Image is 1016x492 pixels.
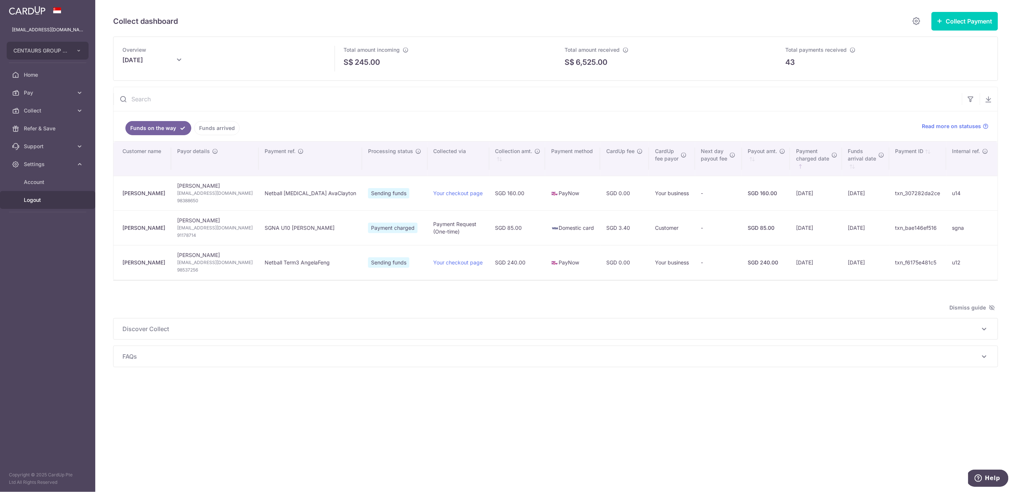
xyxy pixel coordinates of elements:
td: SGD 160.00 [489,176,546,210]
th: Payment ref. [259,142,362,176]
input: Search [114,87,962,111]
span: 98537256 [177,266,253,274]
td: Domestic card [545,210,600,245]
td: PayNow [545,176,600,210]
span: Account [24,178,73,186]
td: [DATE] [790,176,842,210]
td: SGD 240.00 [489,245,546,280]
th: Collected via [428,142,489,176]
a: Read more on statuses [922,123,989,130]
span: Sending funds [368,188,409,199]
p: 245.00 [355,57,380,68]
th: Payment method [545,142,600,176]
img: CardUp [9,6,45,15]
td: [DATE] [842,245,889,280]
span: Help [17,5,32,12]
td: [PERSON_NAME] [171,176,259,210]
iframe: Opens a widget where you can find more information [968,470,1009,488]
span: Discover Collect [122,324,980,333]
span: Total amount received [565,47,620,53]
span: Logout [24,196,73,204]
td: Payment Request (One-time) [428,210,489,245]
a: Your checkout page [434,190,483,196]
span: CENTAURS GROUP PRIVATE LIMITED [13,47,68,54]
td: - [695,210,742,245]
span: Overview [122,47,146,53]
a: Your checkout page [434,259,483,266]
p: Discover Collect [122,324,989,333]
img: paynow-md-4fe65508ce96feda548756c5ee0e473c78d4820b8ea51387c6e4ad89e58a5e61.png [551,190,559,197]
span: [EMAIL_ADDRESS][DOMAIN_NAME] [177,190,253,197]
td: Netball Term3 AngelaFeng [259,245,362,280]
span: Payment ref. [265,147,295,155]
td: u12 [946,245,998,280]
th: Processing status [362,142,428,176]
p: 43 [786,57,795,68]
div: SGD 240.00 [748,259,785,266]
span: Home [24,71,73,79]
span: FAQs [122,352,980,361]
td: - [695,176,742,210]
span: Read more on statuses [922,123,981,130]
span: Pay [24,89,73,96]
span: Payor details [177,147,210,155]
td: txn_307282da2ce [889,176,947,210]
th: Payor details [171,142,259,176]
span: Dismiss guide [950,303,995,312]
div: [PERSON_NAME] [122,190,165,197]
td: sgna [946,210,998,245]
td: Your business [649,176,695,210]
span: Payment charged [368,223,418,233]
img: visa-sm-192604c4577d2d35970c8ed26b86981c2741ebd56154ab54ad91a526f0f24972.png [551,225,559,232]
span: Processing status [368,147,413,155]
p: [EMAIL_ADDRESS][DOMAIN_NAME] [12,26,83,34]
td: Your business [649,245,695,280]
td: SGD 3.40 [600,210,649,245]
span: Internal ref. [952,147,980,155]
td: SGD 0.00 [600,176,649,210]
td: u14 [946,176,998,210]
span: Total amount incoming [344,47,400,53]
span: CardUp fee payor [655,147,678,162]
td: [PERSON_NAME] [171,245,259,280]
span: Settings [24,161,73,168]
td: [DATE] [790,245,842,280]
span: Funds arrival date [848,147,876,162]
div: SGD 85.00 [748,224,785,232]
p: 6,525.00 [576,57,607,68]
span: Collection amt. [495,147,533,155]
div: [PERSON_NAME] [122,259,165,266]
span: Next day payout fee [701,147,728,162]
td: [DATE] [790,210,842,245]
td: [DATE] [842,176,889,210]
span: 98388650 [177,197,253,204]
a: Funds on the way [125,121,191,135]
span: Payment charged date [796,147,829,162]
td: - [695,245,742,280]
button: Collect Payment [932,12,998,31]
td: [PERSON_NAME] [171,210,259,245]
span: Total payments received [786,47,847,53]
p: FAQs [122,352,989,361]
th: Paymentcharged date : activate to sort column ascending [790,142,842,176]
span: Sending funds [368,257,409,268]
td: Customer [649,210,695,245]
span: S$ [344,57,353,68]
span: Collect [24,107,73,114]
span: Support [24,143,73,150]
td: Netball [MEDICAL_DATA] AvaClayton [259,176,362,210]
th: Internal ref. [946,142,998,176]
span: [EMAIL_ADDRESS][DOMAIN_NAME] [177,224,253,232]
td: txn_bae146ef516 [889,210,947,245]
th: Collection amt. : activate to sort column ascending [489,142,546,176]
td: txn_f6175e481c5 [889,245,947,280]
span: [EMAIL_ADDRESS][DOMAIN_NAME] [177,259,253,266]
span: Refer & Save [24,125,73,132]
th: CardUpfee payor [649,142,695,176]
td: SGD 85.00 [489,210,546,245]
th: Fundsarrival date : activate to sort column ascending [842,142,889,176]
span: 91178714 [177,232,253,239]
img: paynow-md-4fe65508ce96feda548756c5ee0e473c78d4820b8ea51387c6e4ad89e58a5e61.png [551,259,559,267]
td: PayNow [545,245,600,280]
